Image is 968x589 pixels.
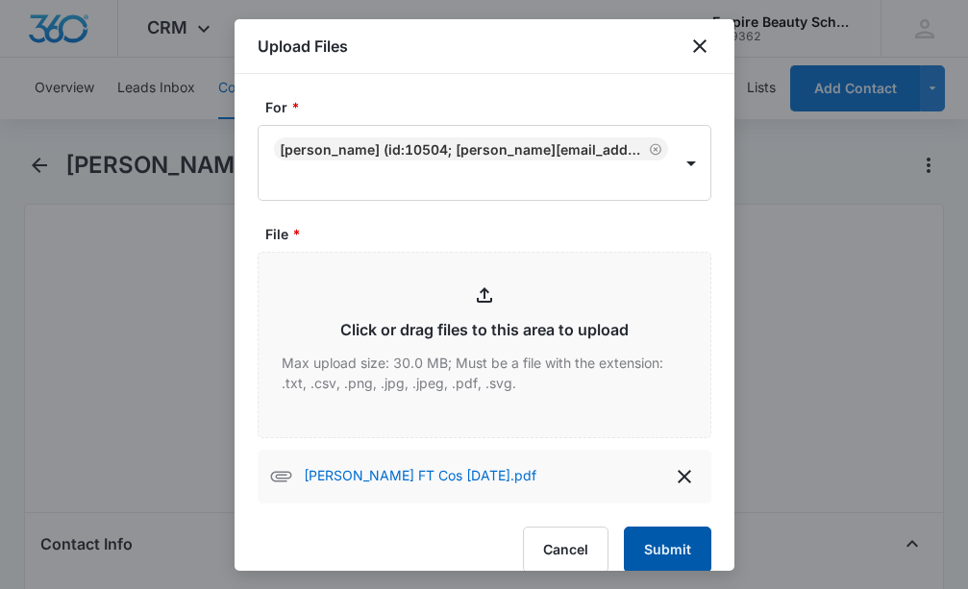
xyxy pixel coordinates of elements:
label: File [265,224,719,244]
h1: Upload Files [258,35,348,58]
button: Cancel [523,527,608,573]
div: [PERSON_NAME] (ID:10504; [PERSON_NAME][EMAIL_ADDRESS][DOMAIN_NAME]; 9783026917) [280,141,645,158]
p: [PERSON_NAME] FT Cos [DATE].pdf [304,465,536,488]
label: For [265,97,719,117]
button: Submit [624,527,711,573]
button: delete [669,461,700,492]
div: Remove Michael Viaes (ID:10504; michael.viaes@gmail.com; 9783026917) [645,142,662,156]
button: close [688,35,711,58]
